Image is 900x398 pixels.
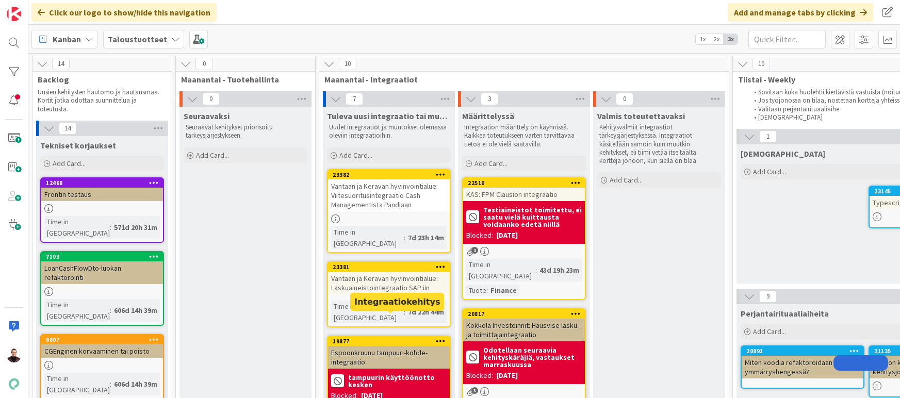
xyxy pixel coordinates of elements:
[741,345,864,389] a: 20891Miten koodia refaktoroidaan ymmärryshengessä?
[597,111,685,121] span: Valmis toteutettavaksi
[111,305,160,316] div: 606d 14h 39m
[46,179,163,187] div: 12468
[328,337,450,369] div: 19877Espoonkruunu tampuuri-kohde-integraatio
[354,297,440,307] h5: Integraatiokehitys
[466,285,486,296] div: Tuote
[331,301,404,323] div: Time in [GEOGRAPHIC_DATA]
[110,378,111,390] span: :
[466,230,493,241] div: Blocked:
[41,252,163,284] div: 7103LoanCashFlowDto-luokan refaktorointi
[404,232,405,243] span: :
[7,377,21,391] img: avatar
[468,310,585,318] div: 20817
[196,151,229,160] span: Add Card...
[38,74,159,85] span: Backlog
[331,226,404,249] div: Time in [GEOGRAPHIC_DATA]
[111,378,160,390] div: 606d 14h 39m
[496,370,518,381] div: [DATE]
[488,285,519,296] div: Finance
[474,159,508,168] span: Add Card...
[741,148,825,159] span: Muistilista
[324,74,716,85] span: Maanantai - Integraatiot
[181,74,302,85] span: Maanantai - Tuotehallinta
[753,167,786,176] span: Add Card...
[186,123,305,140] p: Seuraavat kehitykset priorisoitu tärkeysjärjestykseen.
[41,261,163,284] div: LoanCashFlowDto-luokan refaktorointi
[333,171,450,178] div: 23382
[31,3,217,22] div: Click our logo to show/hide this navigation
[333,263,450,271] div: 23381
[535,264,537,276] span: :
[41,188,163,201] div: Frontin testaus
[710,34,724,44] span: 2x
[464,123,584,148] p: Integraation määrittely on käynnissä. Kaikkea toteutukseen varten tarvittavaa tietoa ei ole vielä...
[759,290,777,303] span: 9
[46,253,163,260] div: 7103
[40,140,116,151] span: Tekniset korjaukset
[742,356,863,378] div: Miten koodia refaktoroidaan ymmärryshengessä?
[108,34,167,44] b: Taloustuotteet
[41,178,163,188] div: 12468
[724,34,738,44] span: 3x
[110,305,111,316] span: :
[486,285,488,296] span: :
[7,348,21,362] img: AA
[333,338,450,345] div: 19877
[328,170,450,211] div: 23382Vantaan ja Keravan hyvinvointialue: Viitesuoritusintegraatio Cash Managementista Pandiaan
[41,335,163,358] div: 6807CGEnginen korvaaminen tai poisto
[110,222,111,233] span: :
[328,272,450,294] div: Vantaan ja Keravan hyvinvointialue: Laskuaineistointegraatio SAP:iin
[742,346,863,378] div: 20891Miten koodia refaktoroidaan ymmärryshengessä?
[44,299,110,322] div: Time in [GEOGRAPHIC_DATA]
[481,93,498,105] span: 3
[329,123,449,140] p: Uudet integraatiot ja muutokset olemassa oleviin integraatioihin.
[339,58,356,70] span: 10
[346,93,363,105] span: 7
[184,111,230,121] span: Seuraavaksi
[462,177,586,300] a: 22510KAS: FPM Clausion integraatioTestiaineistot toimitettu, ei saatu vielä kuittausta voidaanko ...
[746,347,863,355] div: 20891
[463,178,585,188] div: 22510
[202,93,220,105] span: 0
[7,7,21,21] img: Visit kanbanzone.com
[327,169,451,253] a: 23382Vantaan ja Keravan hyvinvointialue: Viitesuoritusintegraatio Cash Managementista PandiaanTim...
[404,306,405,318] span: :
[463,188,585,201] div: KAS: FPM Clausion integraatio
[53,159,86,168] span: Add Card...
[41,252,163,261] div: 7103
[328,262,450,294] div: 23381Vantaan ja Keravan hyvinvointialue: Laskuaineistointegraatio SAP:iin
[41,335,163,344] div: 6807
[741,308,829,319] span: Perjantairituaaliaiheita
[328,179,450,211] div: Vantaan ja Keravan hyvinvointialue: Viitesuoritusintegraatio Cash Managementista Pandiaan
[44,373,110,395] div: Time in [GEOGRAPHIC_DATA]
[466,370,493,381] div: Blocked:
[462,111,514,121] span: Määrittelyssä
[195,58,213,70] span: 0
[471,387,478,394] span: 3
[328,346,450,369] div: Espoonkruunu tampuuri-kohde-integraatio
[44,216,110,239] div: Time in [GEOGRAPHIC_DATA]
[753,327,786,336] span: Add Card...
[328,337,450,346] div: 19877
[111,222,160,233] div: 571d 20h 31m
[463,178,585,201] div: 22510KAS: FPM Clausion integraatio
[327,111,451,121] span: Tuleva uusi integraatio tai muutos
[59,122,76,135] span: 14
[483,206,582,228] b: Testiaineistot toimitettu, ei saatu vielä kuittausta voidaanko edetä niillä
[759,130,777,143] span: 1
[41,178,163,201] div: 12468Frontin testaus
[748,30,826,48] input: Quick Filter...
[752,58,770,70] span: 10
[728,3,873,22] div: Add and manage tabs by clicking
[327,261,451,327] a: 23381Vantaan ja Keravan hyvinvointialue: Laskuaineistointegraatio SAP:iinTime in [GEOGRAPHIC_DATA...
[696,34,710,44] span: 1x
[537,264,582,276] div: 43d 19h 23m
[328,262,450,272] div: 23381
[40,177,164,243] a: 12468Frontin testausTime in [GEOGRAPHIC_DATA]:571d 20h 31m
[405,232,447,243] div: 7d 23h 14m
[53,33,81,45] span: Kanban
[41,344,163,358] div: CGEnginen korvaaminen tai poisto
[496,230,518,241] div: [DATE]
[52,58,70,70] span: 14
[405,306,447,318] div: 7d 22h 44m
